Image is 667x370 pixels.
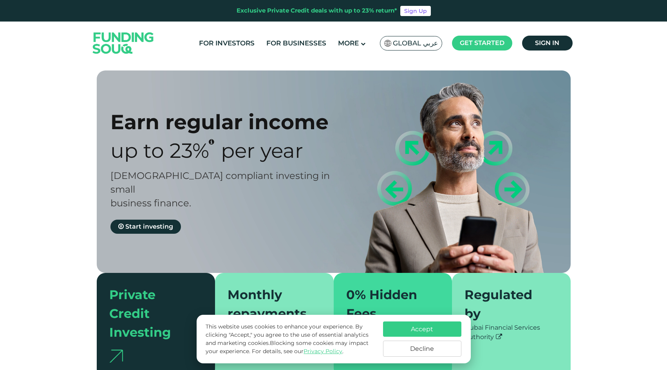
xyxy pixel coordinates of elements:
[383,321,461,337] button: Accept
[206,339,369,355] span: Blocking some cookies may impact your experience.
[252,348,343,355] span: For details, see our .
[535,39,559,47] span: Sign in
[110,138,209,163] span: Up to 23%
[197,37,257,50] a: For Investors
[109,350,123,363] img: arrow
[383,341,461,357] button: Decline
[110,220,181,234] a: Start investing
[85,23,162,63] img: Logo
[338,39,359,47] span: More
[304,348,342,355] a: Privacy Policy
[400,6,431,16] a: Sign Up
[228,285,312,323] div: Monthly repayments
[384,40,391,47] img: SA Flag
[465,323,558,342] div: Dubai Financial Services Authority
[209,139,214,145] i: 23% IRR (expected) ~ 15% Net yield (expected)
[109,285,193,342] div: Private Credit Investing
[264,37,328,50] a: For Businesses
[460,39,504,47] span: Get started
[125,223,173,230] span: Start investing
[393,39,438,48] span: Global عربي
[110,170,330,209] span: [DEMOGRAPHIC_DATA] compliant investing in small business finance.
[465,285,549,323] div: Regulated by
[346,285,430,323] div: 0% Hidden Fees
[110,110,347,134] div: Earn regular income
[206,323,375,356] p: This website uses cookies to enhance your experience. By clicking "Accept," you agree to the use ...
[221,138,303,163] span: Per Year
[522,36,573,51] a: Sign in
[237,6,397,15] div: Exclusive Private Credit deals with up to 23% return*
